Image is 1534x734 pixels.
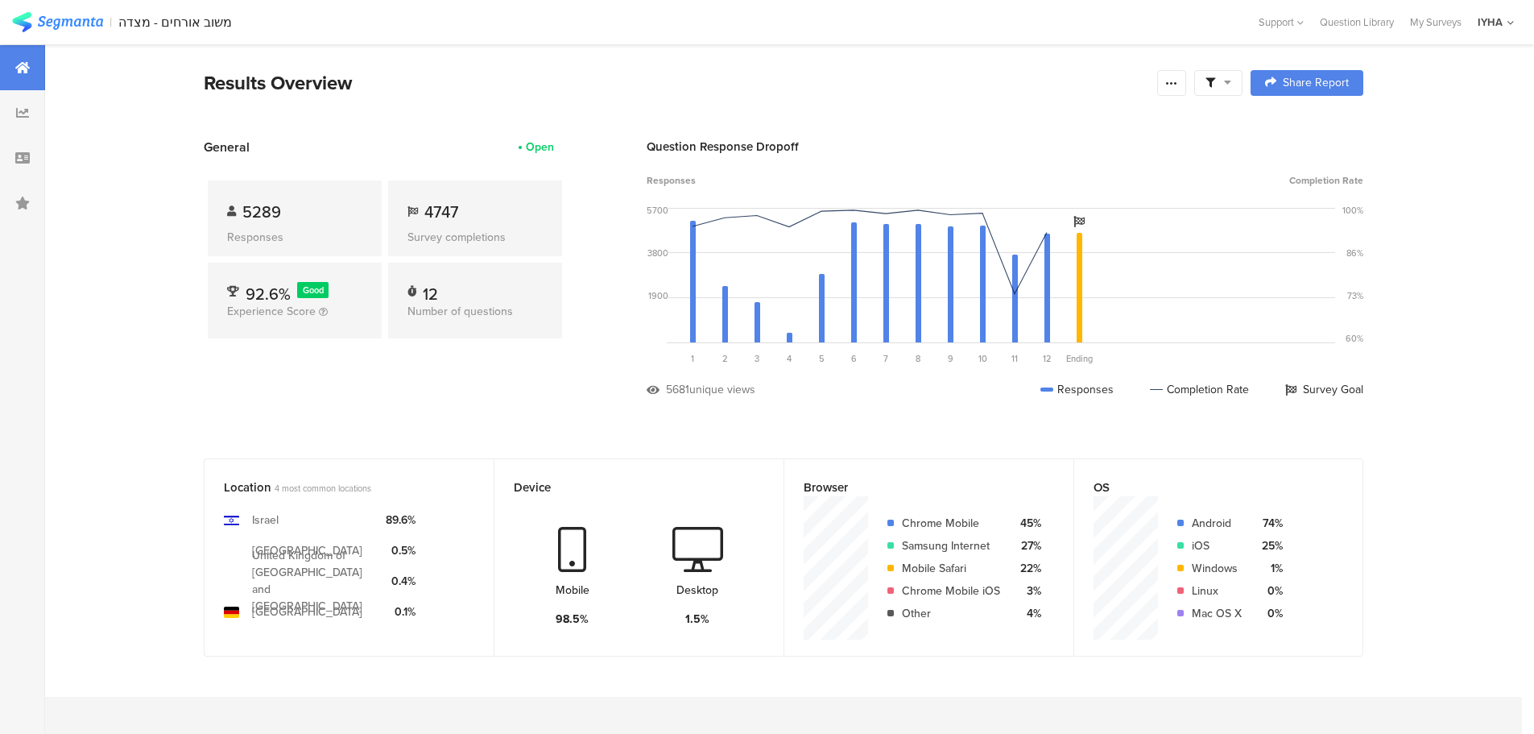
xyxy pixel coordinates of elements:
div: unique views [689,381,755,398]
span: 12 [1043,352,1052,365]
div: 3800 [647,247,668,259]
div: Browser [804,479,1027,496]
div: 73% [1347,289,1363,302]
div: Device [514,479,738,496]
div: 0.4% [386,573,416,590]
div: Israel [252,512,279,529]
div: Linux [1192,583,1242,599]
div: Mac OS X [1192,605,1242,622]
div: 100% [1342,204,1363,217]
div: Survey completions [407,229,543,246]
span: 2 [722,352,728,365]
span: Responses [647,173,696,188]
div: Responses [1040,381,1114,398]
div: Chrome Mobile [902,515,1000,532]
span: 9 [948,352,953,365]
span: 8 [916,352,920,365]
div: Chrome Mobile iOS [902,583,1000,599]
span: 4 most common locations [275,482,371,495]
i: Survey Goal [1073,216,1085,227]
div: 1.5% [685,611,709,628]
div: 5700 [647,204,668,217]
div: Android [1192,515,1242,532]
div: 25% [1255,537,1283,554]
span: 7 [883,352,888,365]
div: Results Overview [204,68,1149,97]
div: 45% [1013,515,1041,532]
div: [GEOGRAPHIC_DATA] [252,542,362,559]
div: Other [902,605,1000,622]
span: Experience Score [227,303,316,320]
div: 4% [1013,605,1041,622]
span: Completion Rate [1289,173,1363,188]
div: Support [1259,10,1304,35]
div: Survey Goal [1285,381,1363,398]
div: Windows [1192,560,1242,577]
div: 0% [1255,605,1283,622]
div: משוב אורחים - מצדה [118,15,232,30]
div: | [110,13,112,31]
span: 3 [755,352,759,365]
span: 10 [978,352,987,365]
div: 0.5% [386,542,416,559]
div: United Kingdom of [GEOGRAPHIC_DATA] and [GEOGRAPHIC_DATA] [252,547,373,615]
div: 12 [423,282,438,298]
a: My Surveys [1402,15,1470,30]
div: IYHA [1478,15,1503,30]
span: 1 [691,352,694,365]
div: 1% [1255,560,1283,577]
span: 4747 [424,200,458,224]
div: 60% [1346,332,1363,345]
span: 4 [787,352,792,365]
div: 0% [1255,583,1283,599]
div: Open [526,139,554,156]
a: Question Library [1312,15,1402,30]
span: 5289 [242,200,281,224]
span: 11 [1011,352,1018,365]
span: 6 [851,352,857,365]
div: Mobile [556,582,589,599]
div: Completion Rate [1150,381,1249,398]
div: Ending [1063,352,1095,365]
span: Number of questions [407,303,513,320]
div: 27% [1013,537,1041,554]
span: 5 [819,352,825,365]
div: Question Response Dropoff [647,138,1363,156]
div: Samsung Internet [902,537,1000,554]
span: General [204,138,250,156]
div: Mobile Safari [902,560,1000,577]
div: [GEOGRAPHIC_DATA] [252,603,362,620]
div: 3% [1013,583,1041,599]
div: Location [224,479,448,496]
div: 1900 [648,289,668,302]
div: 98.5% [556,611,589,628]
span: Share Report [1283,77,1349,89]
div: 22% [1013,560,1041,577]
div: 5681 [666,381,689,398]
span: Good [303,284,324,297]
span: 92.6% [246,282,291,306]
div: 89.6% [386,512,416,529]
div: OS [1094,479,1317,496]
div: Desktop [676,582,718,599]
div: 0.1% [386,603,416,620]
div: Responses [227,229,362,246]
div: 74% [1255,515,1283,532]
div: 86% [1346,247,1363,259]
img: segmanta logo [12,12,103,32]
div: iOS [1192,537,1242,554]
